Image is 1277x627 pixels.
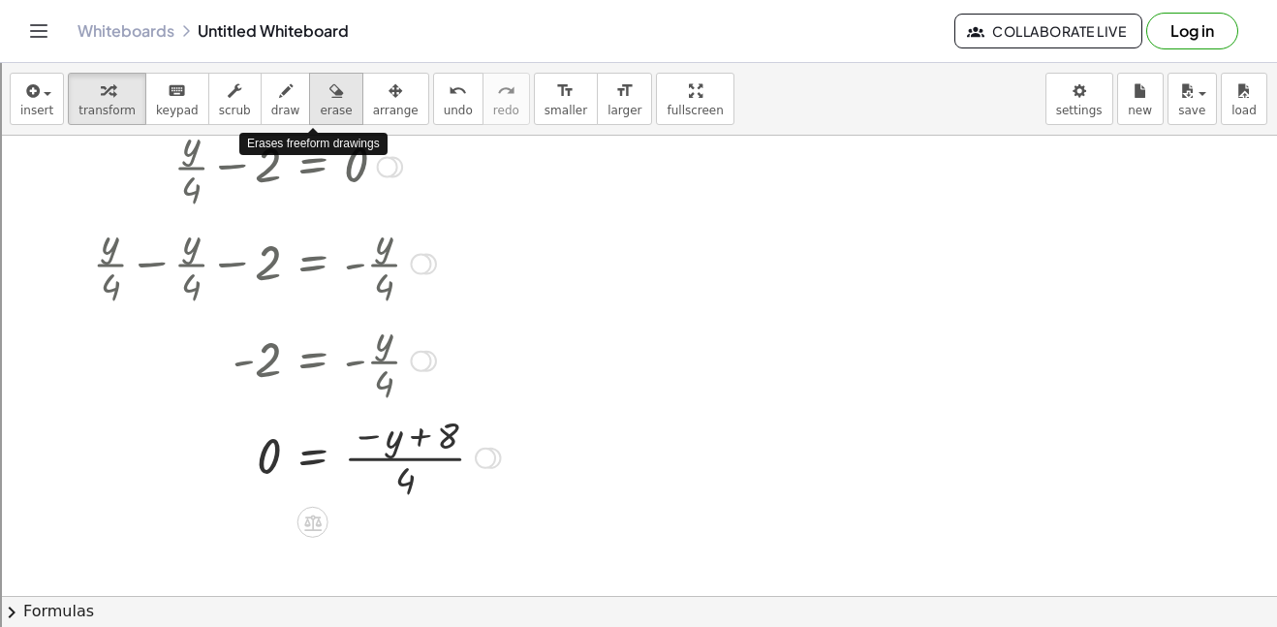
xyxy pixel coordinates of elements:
[1146,13,1238,49] button: Log in
[78,104,136,117] span: transform
[8,8,405,25] div: Home
[78,21,174,41] a: Whiteboards
[8,132,1269,149] div: Sign out
[309,73,362,125] button: erase
[8,62,1269,79] div: Sort New > Old
[8,79,1269,97] div: Move To ...
[68,73,146,125] button: transform
[8,45,1269,62] div: Sort A > Z
[971,22,1126,40] span: Collaborate Live
[954,14,1142,48] button: Collaborate Live
[239,133,388,155] div: Erases freeform drawings
[23,16,54,47] button: Toggle navigation
[8,114,1269,132] div: Options
[320,104,352,117] span: erase
[8,97,1269,114] div: Delete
